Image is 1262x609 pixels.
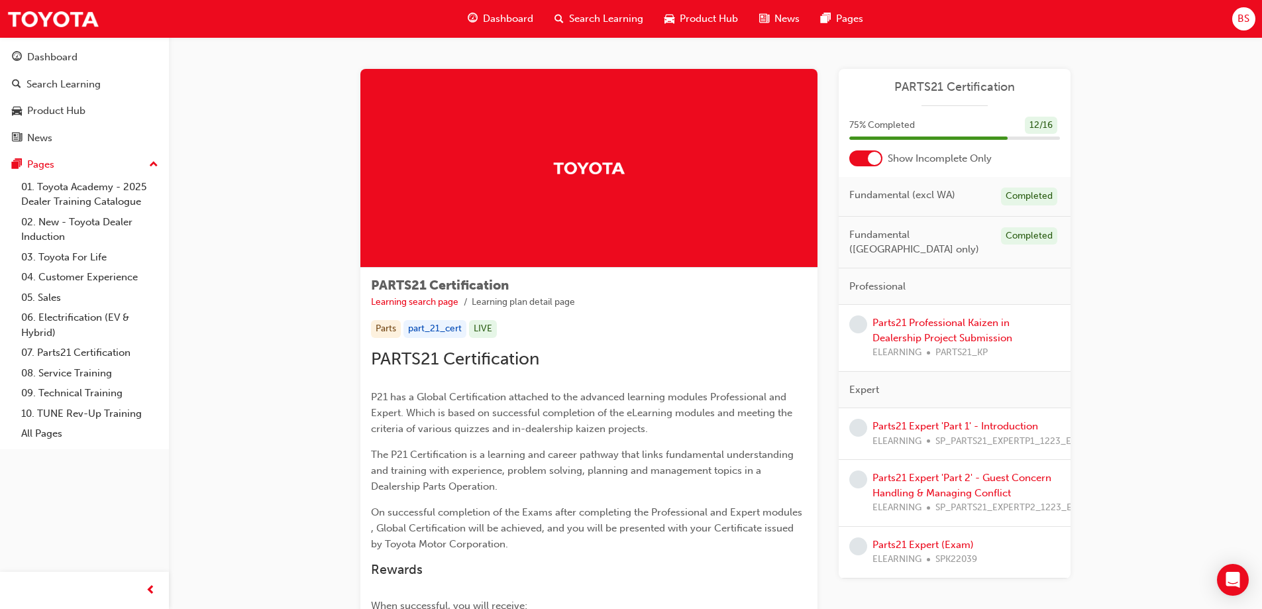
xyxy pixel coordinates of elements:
[1217,564,1249,596] div: Open Intercom Messenger
[16,267,164,288] a: 04. Customer Experience
[836,11,863,27] span: Pages
[654,5,749,32] a: car-iconProduct Hub
[872,539,974,551] a: Parts21 Expert (Exam)
[872,434,921,449] span: ELEARNING
[849,279,906,294] span: Professional
[1237,11,1249,27] span: BS
[849,188,955,203] span: Fundamental (excl WA)
[27,131,52,146] div: News
[935,552,977,567] span: SPK22039
[7,4,99,34] img: Trak
[569,11,643,27] span: Search Learning
[16,363,164,384] a: 08. Service Training
[26,77,101,92] div: Search Learning
[16,383,164,404] a: 09. Technical Training
[552,156,625,180] img: Trak
[5,72,164,97] a: Search Learning
[371,391,795,435] span: P21 has a Global Certification attached to the advanced learning modules Professional and Expert....
[12,105,22,117] span: car-icon
[849,315,867,333] span: learningRecordVerb_NONE-icon
[12,159,22,171] span: pages-icon
[1025,117,1057,135] div: 12 / 16
[12,79,21,91] span: search-icon
[872,345,921,360] span: ELEARNING
[849,118,915,133] span: 75 % Completed
[16,404,164,424] a: 10. TUNE Rev-Up Training
[371,278,509,293] span: PARTS21 Certification
[680,11,738,27] span: Product Hub
[821,11,831,27] span: pages-icon
[483,11,533,27] span: Dashboard
[1232,7,1255,30] button: BS
[5,99,164,123] a: Product Hub
[849,419,867,437] span: learningRecordVerb_NONE-icon
[1001,227,1057,245] div: Completed
[149,156,158,174] span: up-icon
[1001,188,1057,205] div: Completed
[774,11,800,27] span: News
[664,11,674,27] span: car-icon
[16,343,164,363] a: 07. Parts21 Certification
[554,11,564,27] span: search-icon
[872,500,921,516] span: ELEARNING
[872,472,1051,499] a: Parts21 Expert 'Part 2' - Guest Concern Handling & Managing Conflict
[5,152,164,177] button: Pages
[849,471,867,488] span: learningRecordVerb_NONE-icon
[872,317,1012,344] a: Parts21 Professional Kaizen in Dealership Project Submission
[849,227,990,257] span: Fundamental ([GEOGRAPHIC_DATA] only)
[27,157,54,172] div: Pages
[371,449,796,492] span: The P21 Certification is a learning and career pathway that links fundamental understanding and t...
[16,212,164,247] a: 02. New - Toyota Dealer Induction
[5,126,164,150] a: News
[146,582,156,599] span: prev-icon
[849,382,879,398] span: Expert
[469,320,497,338] div: LIVE
[935,500,1077,516] span: SP_PARTS21_EXPERTP2_1223_EL
[457,5,544,32] a: guage-iconDashboard
[371,320,401,338] div: Parts
[12,133,22,144] span: news-icon
[16,177,164,212] a: 01. Toyota Academy - 2025 Dealer Training Catalogue
[935,434,1076,449] span: SP_PARTS21_EXPERTP1_1223_EL
[472,295,575,310] li: Learning plan detail page
[16,423,164,444] a: All Pages
[468,11,478,27] span: guage-icon
[810,5,874,32] a: pages-iconPages
[888,151,992,166] span: Show Incomplete Only
[27,50,78,65] div: Dashboard
[16,288,164,308] a: 05. Sales
[872,552,921,567] span: ELEARNING
[544,5,654,32] a: search-iconSearch Learning
[16,307,164,343] a: 06. Electrification (EV & Hybrid)
[849,80,1060,95] a: PARTS21 Certification
[371,349,539,369] span: PARTS21 Certification
[5,45,164,70] a: Dashboard
[16,247,164,268] a: 03. Toyota For Life
[5,42,164,152] button: DashboardSearch LearningProduct HubNews
[935,345,988,360] span: PARTS21_KP
[27,103,85,119] div: Product Hub
[749,5,810,32] a: news-iconNews
[759,11,769,27] span: news-icon
[371,562,423,577] span: Rewards
[371,506,805,550] span: On successful completion of the Exams after completing the Professional and Expert modules , Glob...
[872,420,1038,432] a: Parts21 Expert 'Part 1' - Introduction
[849,537,867,555] span: learningRecordVerb_NONE-icon
[371,296,458,307] a: Learning search page
[12,52,22,64] span: guage-icon
[403,320,466,338] div: part_21_cert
